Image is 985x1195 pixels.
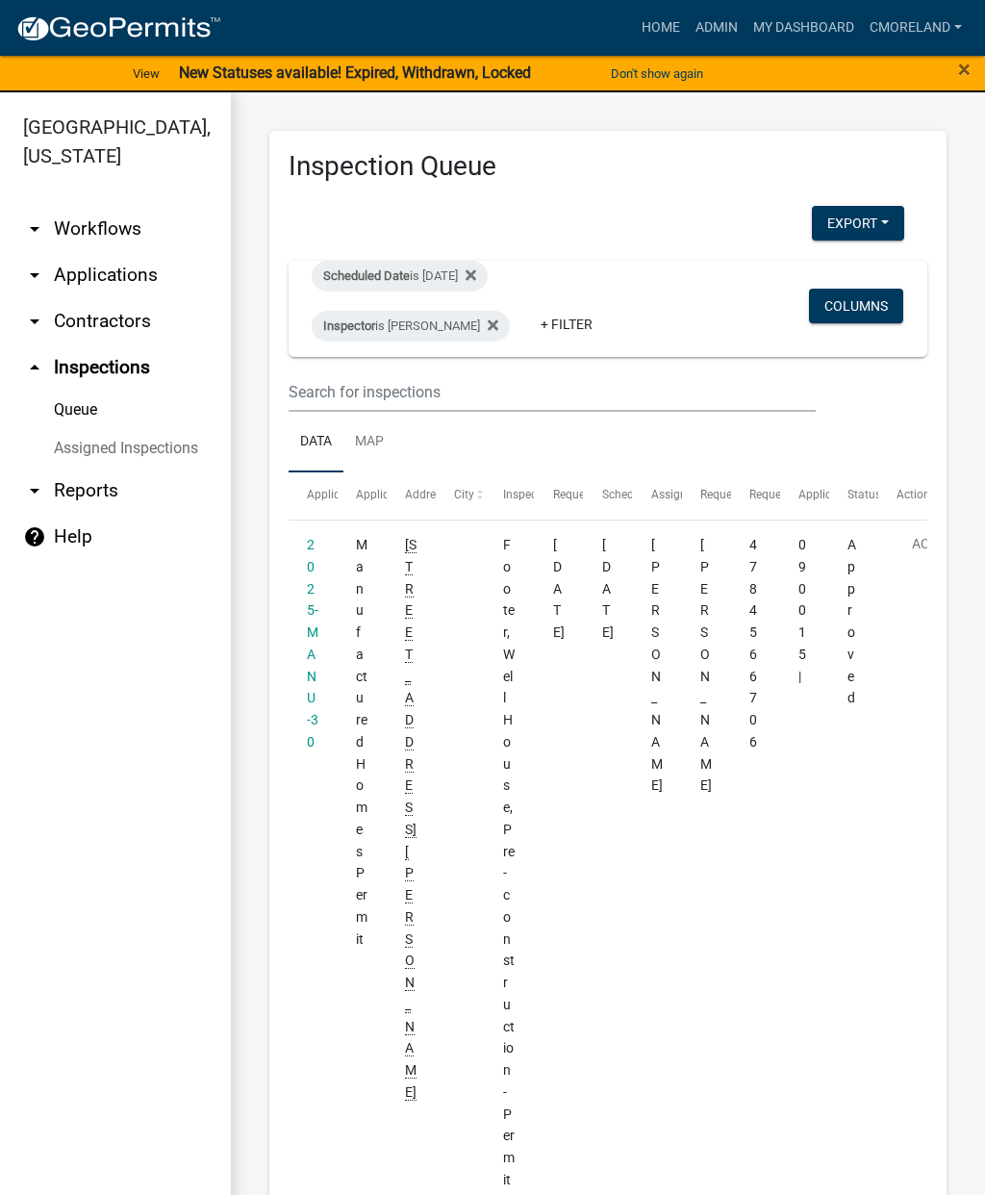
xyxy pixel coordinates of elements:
a: My Dashboard [745,10,862,46]
span: Cedrick Moreland [651,537,663,793]
span: 08/18/2025 [553,537,565,640]
span: Assigned Inspector [651,488,750,501]
strong: New Statuses available! Expired, Withdrawn, Locked [179,64,531,82]
datatable-header-cell: Assigned Inspector [632,472,681,519]
span: Address [405,488,447,501]
a: Admin [688,10,745,46]
span: Inspector [323,318,375,333]
datatable-header-cell: Scheduled Time [583,472,632,519]
span: Scheduled Time [602,488,685,501]
a: Data [289,412,343,473]
span: × [958,56,971,83]
datatable-header-cell: Application Type [338,472,387,519]
span: 573 OLD COPELAN RD [405,537,417,1101]
a: Home [634,10,688,46]
a: cmoreland [862,10,970,46]
datatable-header-cell: Status [829,472,878,519]
button: Action [897,534,975,582]
button: Export [812,206,904,241]
i: arrow_drop_down [23,264,46,287]
span: Application Type [356,488,443,501]
span: 4784566706 [749,537,757,750]
a: 2025-MANU-30 [307,537,318,750]
span: 090 015 | [798,537,806,684]
div: [DATE] [602,534,615,644]
datatable-header-cell: Application Description [780,472,829,519]
span: Requested Date [553,488,634,501]
span: Application [307,488,366,501]
a: View [125,58,167,89]
button: Don't show again [603,58,711,89]
datatable-header-cell: City [436,472,485,519]
datatable-header-cell: Application [289,472,338,519]
a: Map [343,412,395,473]
span: Inspection Type [503,488,585,501]
datatable-header-cell: Address [387,472,436,519]
datatable-header-cell: Requestor Phone [731,472,780,519]
span: Approved [847,537,856,705]
span: Status [847,488,881,501]
input: Search for inspections [289,372,816,412]
span: City [454,488,474,501]
span: Cedrick Moreland [700,537,712,793]
datatable-header-cell: Requestor Name [682,472,731,519]
span: Requestor Name [700,488,787,501]
span: Requestor Phone [749,488,838,501]
i: arrow_drop_down [23,217,46,241]
span: Scheduled Date [323,268,410,283]
i: arrow_drop_down [23,310,46,333]
datatable-header-cell: Inspection Type [485,472,534,519]
datatable-header-cell: Requested Date [534,472,583,519]
i: arrow_drop_down [23,479,46,502]
button: Columns [809,289,903,323]
button: Close [958,58,971,81]
div: is [PERSON_NAME] [312,311,510,342]
div: is [DATE] [312,261,488,292]
h3: Inspection Queue [289,150,927,183]
span: Manufactured Homes Permit [356,537,367,947]
i: arrow_drop_up [23,356,46,379]
datatable-header-cell: Actions [878,472,927,519]
span: Application Description [798,488,920,501]
a: + Filter [525,307,608,342]
i: help [23,525,46,548]
span: Actions [897,488,936,501]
